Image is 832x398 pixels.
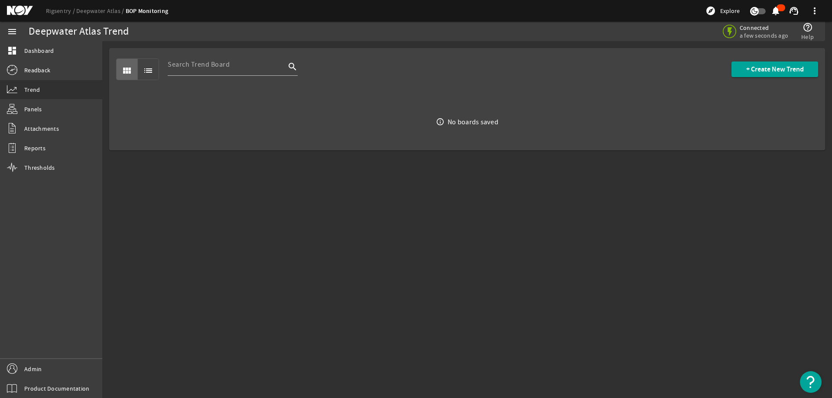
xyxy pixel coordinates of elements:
button: Open Resource Center [800,371,822,393]
mat-icon: support_agent [789,6,799,16]
span: Reports [24,144,45,152]
button: more_vert [804,0,825,21]
span: Dashboard [24,46,54,55]
mat-icon: notifications [770,6,781,16]
span: Explore [720,6,740,15]
span: a few seconds ago [740,32,788,39]
a: Deepwater Atlas [76,7,126,15]
mat-icon: help_outline [803,22,813,32]
span: Trend [24,85,40,94]
mat-icon: explore [705,6,716,16]
span: Connected [740,24,788,32]
i: info_outline [436,118,445,126]
span: Admin [24,365,42,373]
span: Thresholds [24,163,55,172]
span: Product Documentation [24,384,89,393]
mat-icon: menu [7,26,17,37]
span: + Create New Trend [746,65,804,74]
span: Panels [24,105,42,113]
span: Attachments [24,124,59,133]
mat-icon: view_module [122,65,132,76]
mat-icon: list [143,65,153,76]
div: Deepwater Atlas Trend [29,27,129,36]
a: Rigsentry [46,7,76,15]
i: search [287,61,298,72]
input: Search Trend Board [168,59,286,70]
mat-icon: dashboard [7,45,17,56]
button: + Create New Trend [731,61,818,77]
div: No boards saved [448,118,498,126]
span: Readback [24,66,50,74]
span: Help [801,32,814,41]
button: Explore [702,4,743,18]
a: BOP Monitoring [126,7,169,15]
